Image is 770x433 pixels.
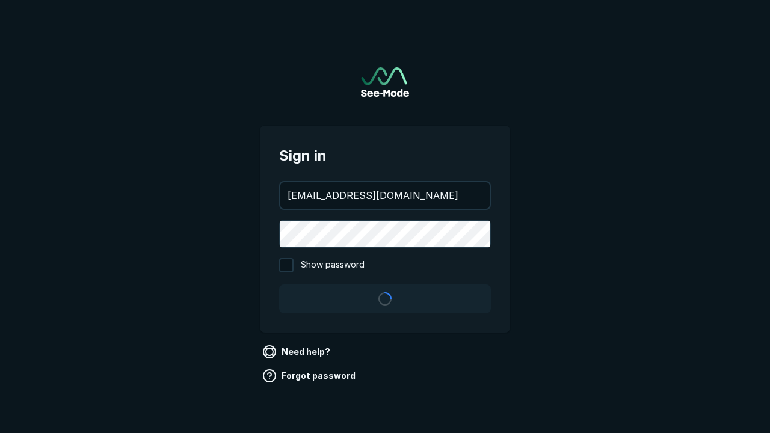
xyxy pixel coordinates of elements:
a: Need help? [260,342,335,361]
input: your@email.com [280,182,490,209]
img: See-Mode Logo [361,67,409,97]
span: Sign in [279,145,491,167]
a: Go to sign in [361,67,409,97]
a: Forgot password [260,366,360,385]
span: Show password [301,258,365,272]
